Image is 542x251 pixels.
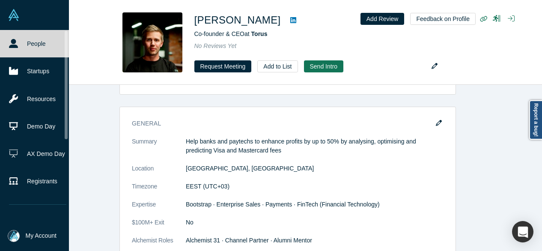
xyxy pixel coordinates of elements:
[122,12,182,72] img: Kirill Lisitsyn's Profile Image
[360,13,405,25] button: Add Review
[529,100,542,140] a: Report a bug!
[26,231,57,240] span: My Account
[132,200,186,218] dt: Expertise
[132,164,186,182] dt: Location
[132,119,432,128] h3: General
[8,230,20,242] img: Mia Scott's Account
[194,42,237,49] span: No Reviews Yet
[186,137,444,155] p: Help banks and paytechs to enhance profits by up to 50% by analysing, optimising and predicting V...
[186,236,444,245] dd: Alchemist 31 · Channel Partner · Alumni Mentor
[251,30,268,37] a: Torus
[132,218,186,236] dt: $100M+ Exit
[186,201,380,208] span: Bootstrap · Enterprise Sales · Payments · FinTech (Financial Technology)
[194,60,252,72] button: Request Meeting
[132,137,186,164] dt: Summary
[8,230,57,242] button: My Account
[186,182,444,191] dd: EEST (UTC+03)
[194,12,281,28] h1: [PERSON_NAME]
[186,164,444,173] dd: [GEOGRAPHIC_DATA], [GEOGRAPHIC_DATA]
[304,60,344,72] button: Send Intro
[410,13,476,25] button: Feedback on Profile
[132,182,186,200] dt: Timezone
[194,30,268,37] span: Co-founder & CEO at
[8,9,20,21] img: Alchemist Vault Logo
[186,218,444,227] dd: No
[257,60,298,72] button: Add to List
